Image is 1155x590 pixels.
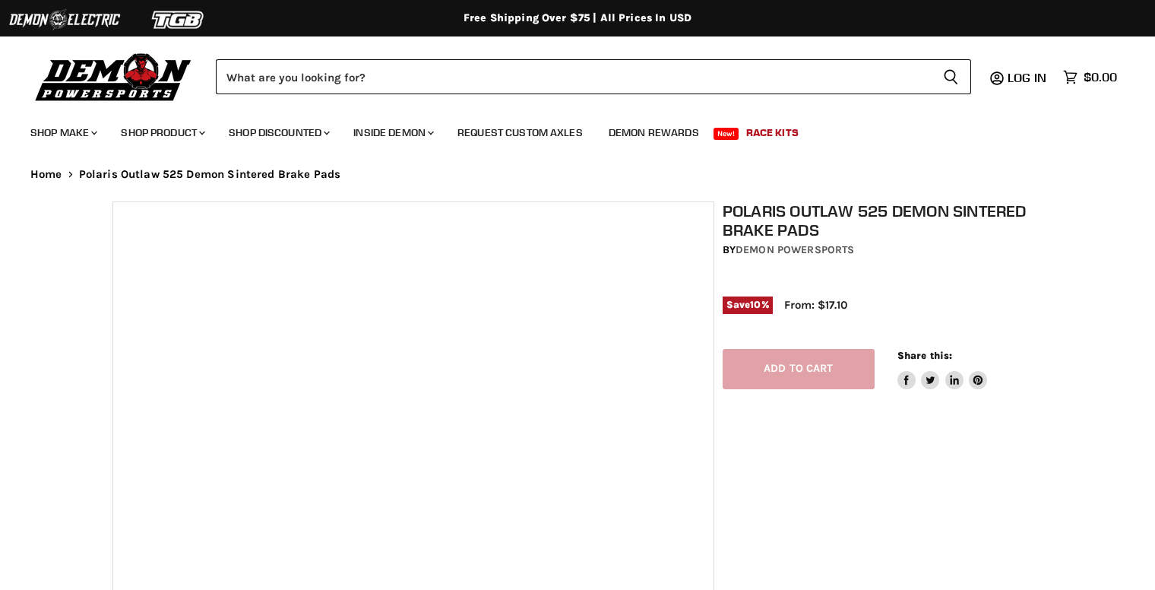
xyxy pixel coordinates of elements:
a: Log in [1001,71,1055,84]
span: 10 [750,299,761,310]
ul: Main menu [19,111,1113,148]
span: Share this: [897,350,952,361]
span: From: $17.10 [784,298,847,312]
span: Save % [723,297,773,313]
a: Demon Powersports [736,243,854,256]
img: TGB Logo 2 [122,5,236,34]
a: Home [30,168,62,181]
button: Search [931,59,971,94]
form: Product [216,59,971,94]
img: Demon Powersports [30,49,197,103]
a: Demon Rewards [597,117,710,148]
a: $0.00 [1055,66,1125,88]
a: Shop Product [109,117,214,148]
span: New! [714,128,739,140]
span: Log in [1008,70,1046,85]
span: Polaris Outlaw 525 Demon Sintered Brake Pads [79,168,341,181]
div: by [723,242,1051,259]
aside: Share this: [897,349,988,389]
h1: Polaris Outlaw 525 Demon Sintered Brake Pads [723,201,1051,239]
a: Shop Discounted [217,117,339,148]
a: Request Custom Axles [446,117,594,148]
span: $0.00 [1084,70,1117,84]
a: Inside Demon [342,117,443,148]
a: Shop Make [19,117,106,148]
a: Race Kits [735,117,810,148]
img: Demon Electric Logo 2 [8,5,122,34]
input: Search [216,59,931,94]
